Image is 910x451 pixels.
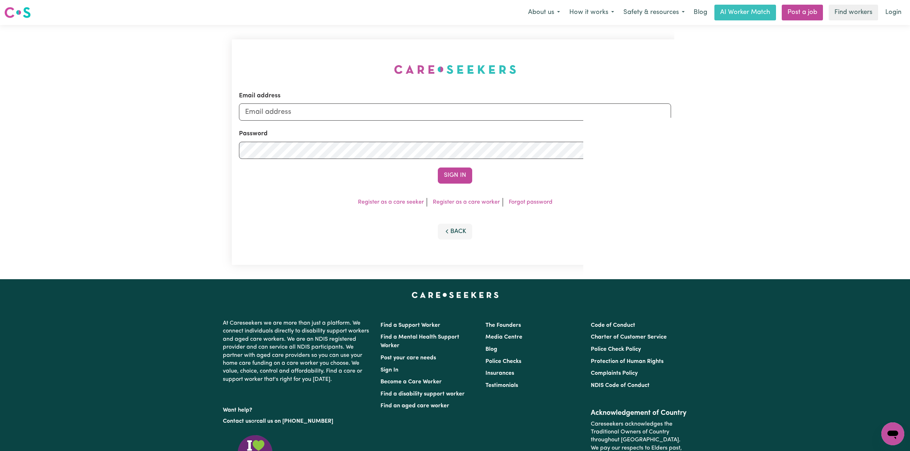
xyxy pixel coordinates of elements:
a: Find a Mental Health Support Worker [380,334,459,349]
label: Email address [239,91,281,101]
a: Complaints Policy [591,370,638,376]
input: Email address [239,103,671,121]
a: Contact us [223,418,251,424]
button: About us [523,5,565,20]
a: Post your care needs [380,355,436,361]
a: AI Worker Match [714,5,776,20]
a: Post a job [782,5,823,20]
a: Blog [689,5,712,20]
a: Find a Support Worker [380,323,440,328]
button: Safety & resources [619,5,689,20]
p: At Careseekers we are more than just a platform. We connect individuals directly to disability su... [223,316,372,386]
a: The Founders [485,323,521,328]
a: Register as a care worker [433,199,500,205]
a: Insurances [485,370,514,376]
a: Register as a care seeker [358,199,424,205]
h2: Acknowledgement of Country [591,409,687,417]
button: How it works [565,5,619,20]
a: Find workers [829,5,878,20]
a: Sign In [380,367,398,373]
p: Want help? [223,403,372,414]
a: Find an aged care worker [380,403,449,409]
a: Blog [485,346,497,352]
a: call us on [PHONE_NUMBER] [257,418,333,424]
a: Become a Care Worker [380,379,442,385]
p: or [223,414,372,428]
a: Login [881,5,906,20]
a: Media Centre [485,334,522,340]
img: Careseekers logo [4,6,31,19]
a: Protection of Human Rights [591,359,664,364]
a: Police Check Policy [591,346,641,352]
a: Testimonials [485,383,518,388]
iframe: Button to launch messaging window [881,422,904,445]
a: Police Checks [485,359,521,364]
a: Charter of Customer Service [591,334,667,340]
a: Careseekers logo [4,4,31,21]
label: Password [239,129,268,139]
a: Find a disability support worker [380,391,465,397]
a: Code of Conduct [591,323,635,328]
a: Forgot password [509,199,552,205]
button: Sign In [438,168,472,183]
a: Careseekers home page [412,292,499,298]
a: NDIS Code of Conduct [591,383,650,388]
button: Back [438,224,472,239]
